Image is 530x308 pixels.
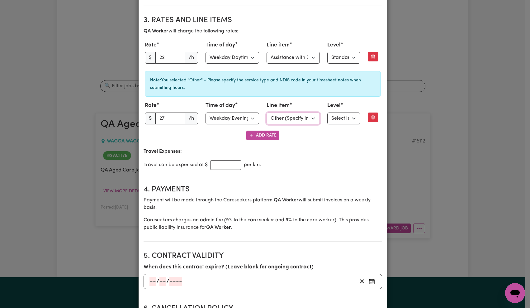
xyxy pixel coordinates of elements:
b: QA Worker [206,225,231,230]
button: Remove contract expiry date [357,277,367,286]
input: -- [159,277,166,286]
label: Rate [145,41,157,49]
h2: 3. Rates and Line Items [144,16,382,25]
b: QA Worker [274,198,299,203]
input: -- [149,277,156,286]
p: Careseekers charges an admin fee ( 9 % to the care seeker and 9% to the care worker). This provid... [144,216,382,231]
span: per km. [244,161,261,169]
button: Remove this rate [368,52,378,61]
b: Travel Expenses: [144,149,182,154]
span: /h [185,113,198,124]
span: Travel can be expensed at $ [144,161,208,169]
button: Remove this rate [368,113,378,122]
h2: 5. Contract Validity [144,252,382,261]
span: $ [145,52,156,64]
label: Rate [145,102,157,110]
b: QA Worker [144,29,168,34]
h2: 4. Payments [144,185,382,194]
input: ---- [169,277,182,286]
label: Level [327,102,341,110]
iframe: Button to launch messaging window [505,283,525,303]
strong: Note: [150,78,161,83]
p: Payment will be made through the Careseekers platform. will submit invoices on a weekly basis. [144,196,382,211]
span: / [166,278,169,285]
label: Line item [267,41,290,49]
button: Add Rate [246,131,279,140]
span: $ [145,113,156,124]
input: 0.00 [155,113,185,124]
span: /h [185,52,198,64]
label: When does this contract expire? (Leave blank for ongoing contract) [144,263,314,271]
button: Enter an expiry date for this contract (optional) [367,277,377,286]
label: Line item [267,102,290,110]
label: Level [327,41,341,49]
small: You selected "Other" - Please specify the service type and NDIS code in your timesheet notes when... [150,78,361,90]
label: Time of day [206,41,235,49]
input: 0.00 [155,52,185,64]
span: / [156,278,159,285]
label: Time of day [206,102,235,110]
p: will charge the following rates: [144,27,382,35]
